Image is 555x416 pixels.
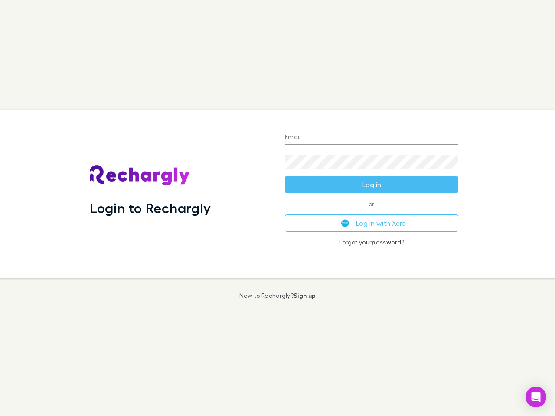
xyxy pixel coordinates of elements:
p: New to Rechargly? [239,292,316,299]
a: Sign up [294,292,316,299]
div: Open Intercom Messenger [526,387,546,407]
img: Xero's logo [341,219,349,227]
img: Rechargly's Logo [90,165,190,186]
button: Log in [285,176,458,193]
p: Forgot your ? [285,239,458,246]
button: Log in with Xero [285,214,458,232]
h1: Login to Rechargly [90,200,211,216]
a: password [372,238,401,246]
